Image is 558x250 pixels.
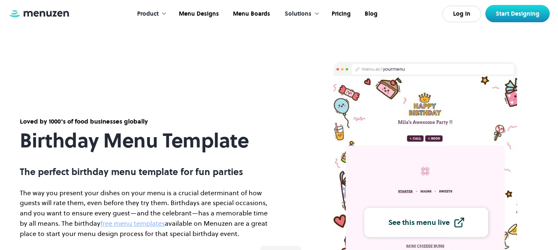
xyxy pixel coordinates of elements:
[20,117,268,126] div: Loved by 1000's of food businesses globally
[20,188,268,239] p: The way you present your dishes on your menu is a crucial determinant of how guests will rate the...
[357,1,384,27] a: Blog
[285,9,311,19] div: Solutions
[364,208,488,237] a: See this menu live
[324,1,357,27] a: Pricing
[171,1,225,27] a: Menu Designs
[485,5,550,22] a: Start Designing
[442,6,481,22] a: Log In
[388,219,450,226] div: See this menu live
[276,1,324,27] div: Solutions
[129,1,171,27] div: Product
[20,129,268,152] h1: Birthday Menu Template
[100,219,165,228] a: free menu templates
[225,1,276,27] a: Menu Boards
[137,9,159,19] div: Product
[20,166,268,177] p: The perfect birthday menu template for fun parties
